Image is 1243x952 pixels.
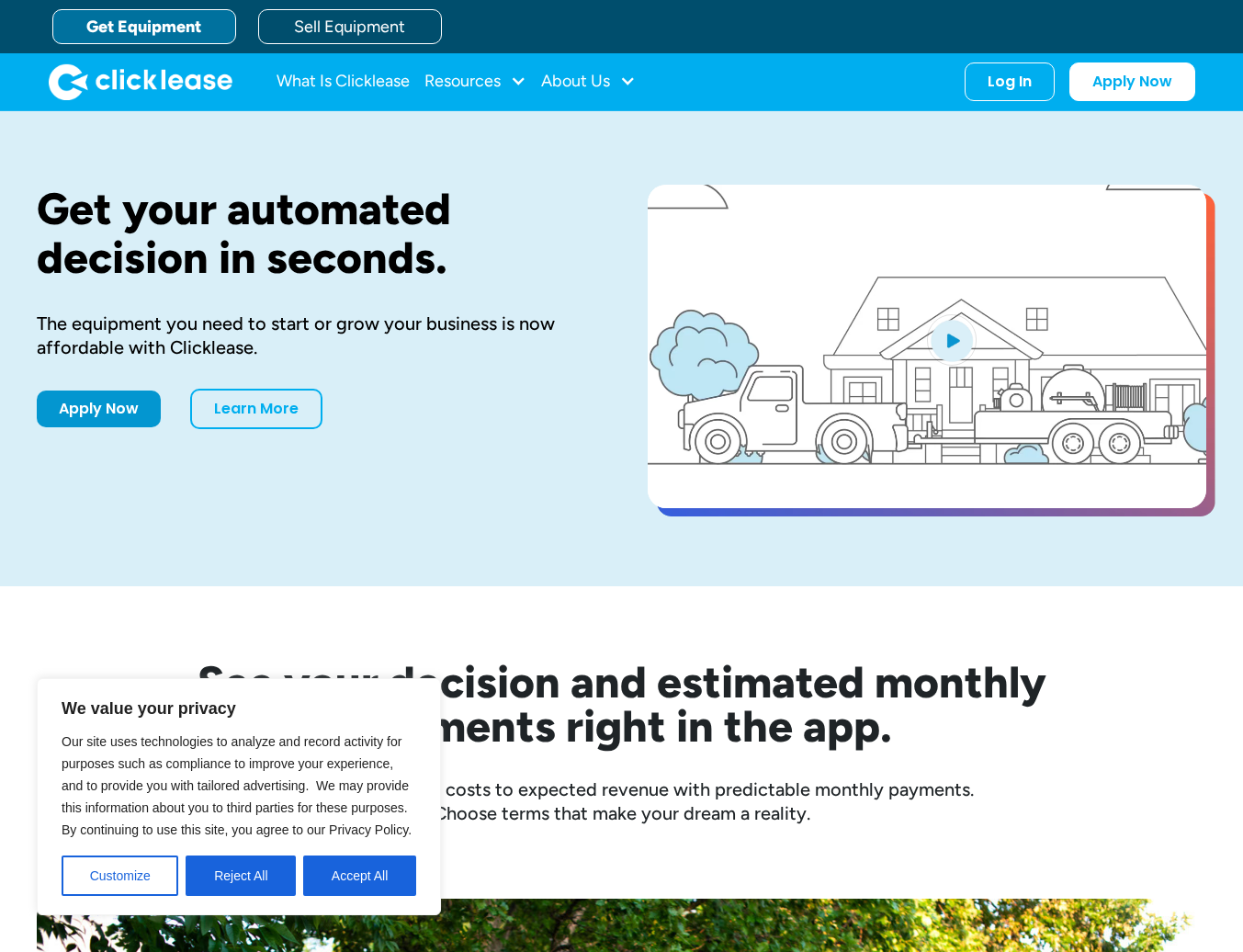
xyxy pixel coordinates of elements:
a: Learn More [190,389,322,429]
button: Reject All [186,856,296,896]
a: Apply Now [1069,62,1195,101]
a: open lightbox [648,185,1206,508]
h1: Get your automated decision in seconds. [37,185,589,282]
div: Log In [988,73,1032,91]
div: We value your privacy [37,678,441,915]
a: What Is Clicklease [277,63,410,100]
span: Our site uses technologies to analyze and record activity for purposes such as compliance to impr... [62,734,412,837]
div: The equipment you need to start or grow your business is now affordable with Clicklease. [37,312,589,359]
h2: See your decision and estimated monthly payments right in the app. [107,660,1136,748]
img: Blue play button logo on a light blue circular background [927,314,977,366]
img: Clicklease logo [49,63,232,100]
p: We value your privacy [62,697,416,720]
a: Sell Equipment [258,9,442,44]
div: About Us [541,63,636,100]
button: Customize [62,856,178,896]
button: Accept All [303,856,416,896]
a: home [49,63,232,100]
div: Compare equipment costs to expected revenue with predictable monthly payments. Choose terms that ... [37,777,1206,825]
div: Resources [424,63,526,100]
a: Get Equipment [52,9,236,44]
a: Apply Now [37,391,161,427]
